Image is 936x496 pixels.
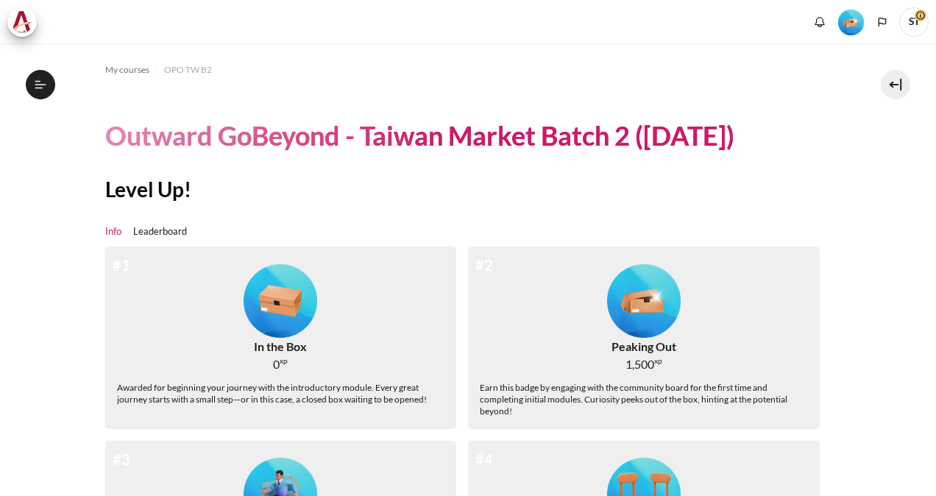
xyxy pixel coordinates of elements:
[254,338,307,355] div: In the Box
[113,448,130,470] div: #3
[12,11,32,33] img: Architeck
[899,7,929,37] span: ST
[117,382,445,405] div: Awarded for beginning your journey with the introductory module. Every great journey starts with ...
[7,7,44,37] a: Architeck Architeck
[611,338,676,355] div: Peaking Out
[838,8,864,35] div: Level #2
[133,224,187,239] a: Leaderboard
[899,7,929,37] a: User menu
[480,382,808,417] div: Earn this badge by engaging with the community board for the first time and completing initial mo...
[871,11,893,33] button: Languages
[105,58,832,82] nav: Navigation bar
[607,258,681,338] div: Level #2
[164,61,212,79] a: OPO TW B2
[113,254,130,276] div: #1
[105,61,149,79] a: My courses
[475,448,493,470] div: #4
[105,118,734,153] h1: Outward GoBeyond - Taiwan Market Batch 2 ([DATE])
[244,264,317,338] img: Level #1
[105,176,832,202] h2: Level Up!
[280,358,288,364] span: xp
[164,63,212,77] span: OPO TW B2
[832,8,870,35] a: Level #2
[105,63,149,77] span: My courses
[273,355,280,373] span: 0
[654,358,662,364] span: xp
[625,355,654,373] span: 1,500
[475,254,493,276] div: #2
[244,258,317,338] div: Level #1
[607,264,681,338] img: Level #2
[838,10,864,35] img: Level #2
[105,224,121,239] a: Info
[809,11,831,33] div: Show notification window with no new notifications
